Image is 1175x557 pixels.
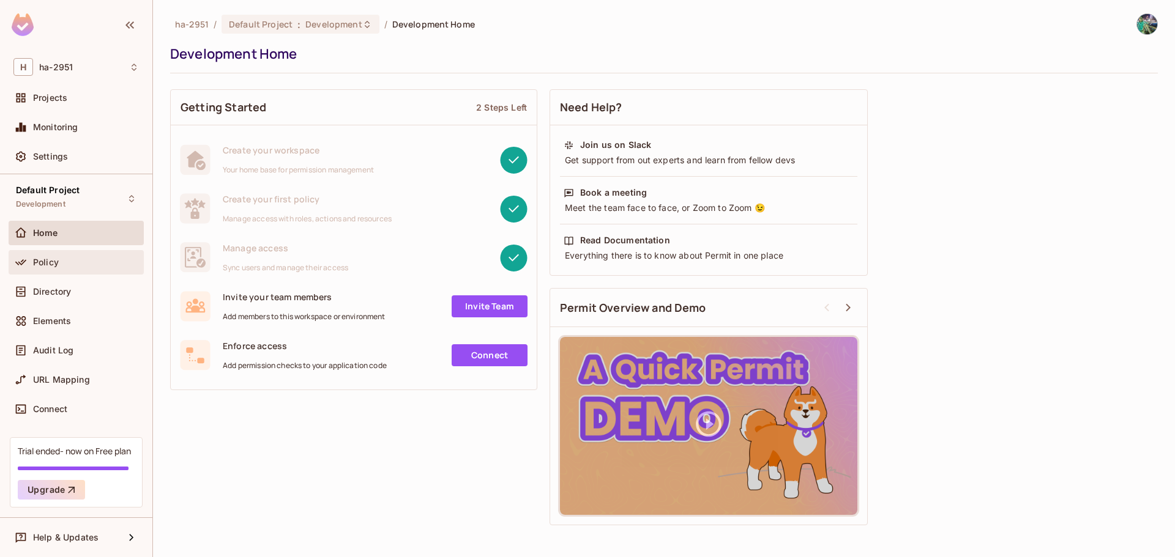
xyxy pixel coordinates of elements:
[33,257,59,267] span: Policy
[39,62,73,72] span: Workspace: ha-2951
[1137,14,1157,34] img: Hà Đinh Việt
[12,13,34,36] img: SReyMgAAAABJRU5ErkJggg==
[564,249,854,262] div: Everything there is to know about Permit in one place
[170,45,1152,63] div: Development Home
[223,193,392,205] span: Create your first policy
[223,165,374,175] span: Your home base for permission management
[580,139,651,151] div: Join us on Slack
[33,122,78,132] span: Monitoring
[452,344,528,366] a: Connect
[229,18,293,30] span: Default Project
[33,287,71,297] span: Directory
[33,404,67,414] span: Connect
[223,214,392,224] span: Manage access with roles, actions and resources
[297,20,301,29] span: :
[33,533,99,542] span: Help & Updates
[223,361,387,371] span: Add permission checks to your application code
[384,18,387,30] li: /
[223,291,386,303] span: Invite your team members
[392,18,475,30] span: Development Home
[33,316,71,326] span: Elements
[476,101,527,113] div: 2 Steps Left
[560,300,706,315] span: Permit Overview and Demo
[33,93,67,103] span: Projects
[564,154,854,166] div: Get support from out experts and learn from fellow devs
[223,144,374,156] span: Create your workspace
[33,345,73,355] span: Audit Log
[452,295,528,317] a: Invite Team
[223,312,386,322] span: Add members to this workspace or environment
[580,234,670,246] div: Read Documentation
[580,186,647,199] div: Book a meeting
[214,18,217,30] li: /
[223,263,348,273] span: Sync users and manage their access
[18,480,85,500] button: Upgrade
[33,375,90,385] span: URL Mapping
[33,152,68,161] span: Settings
[16,199,65,209] span: Development
[305,18,362,30] span: Development
[181,100,266,115] span: Getting Started
[175,18,209,30] span: the active workspace
[223,340,387,352] span: Enforce access
[33,228,58,238] span: Home
[13,58,33,76] span: H
[18,445,131,457] div: Trial ended- now on Free plan
[16,185,80,195] span: Default Project
[564,202,854,214] div: Meet the team face to face, or Zoom to Zoom 😉
[223,242,348,254] span: Manage access
[560,100,622,115] span: Need Help?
